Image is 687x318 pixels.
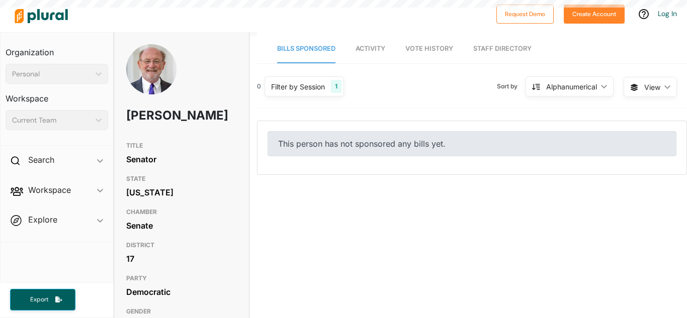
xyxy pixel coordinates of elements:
div: Personal [12,69,92,79]
img: Headshot of John Laird [126,44,177,115]
h3: Organization [6,38,108,60]
div: [US_STATE] [126,185,237,200]
a: Create Account [564,8,625,19]
span: Sort by [497,82,526,91]
a: Vote History [405,35,453,63]
div: Alphanumerical [546,81,597,92]
div: This person has not sponsored any bills yet. [268,131,676,156]
a: Staff Directory [473,35,532,63]
div: Senator [126,152,237,167]
span: Activity [356,45,385,52]
h3: DISTRICT [126,239,237,251]
div: Filter by Session [271,81,325,92]
h3: Workspace [6,84,108,106]
a: Log In [658,9,677,18]
div: Current Team [12,115,92,126]
button: Export [10,289,75,310]
span: Vote History [405,45,453,52]
h3: PARTY [126,272,237,284]
span: View [644,82,660,92]
div: Democratic [126,284,237,299]
div: 1 [331,80,341,93]
a: Activity [356,35,385,63]
a: Bills Sponsored [277,35,335,63]
button: Create Account [564,5,625,24]
h3: CHAMBER [126,206,237,218]
h3: STATE [126,173,237,185]
button: Request Demo [496,5,554,24]
h1: [PERSON_NAME] [126,100,193,131]
h3: TITLE [126,140,237,152]
span: Bills Sponsored [277,45,335,52]
h3: GENDER [126,305,237,317]
div: 17 [126,251,237,266]
span: Export [23,295,55,304]
div: Senate [126,218,237,233]
h2: Search [28,154,54,165]
a: Request Demo [496,8,554,19]
div: 0 [257,82,261,91]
